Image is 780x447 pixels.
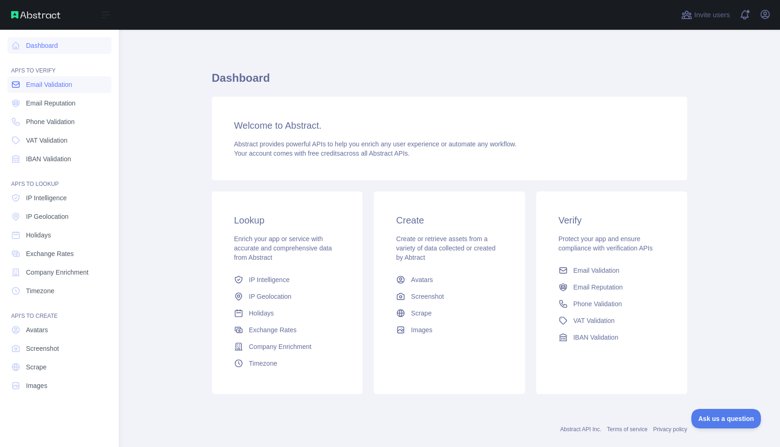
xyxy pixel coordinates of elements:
[7,190,111,206] a: IP Intelligence
[26,117,75,126] span: Phone Validation
[26,381,47,390] span: Images
[234,214,340,227] h3: Lookup
[555,279,669,296] a: Email Reputation
[559,214,665,227] h3: Verify
[396,214,502,227] h3: Create
[411,275,433,284] span: Avatars
[555,329,669,346] a: IBAN Validation
[234,140,517,148] span: Abstract provides powerful APIs to help you enrich any user experience or automate any workflow.
[249,275,290,284] span: IP Intelligence
[411,292,444,301] span: Screenshot
[7,169,111,188] div: API'S TO LOOKUP
[234,235,332,261] span: Enrich your app or service with accurate and comprehensive data from Abstract
[230,355,344,372] a: Timezone
[7,113,111,130] a: Phone Validation
[7,56,111,74] div: API'S TO VERIFY
[234,119,665,132] h3: Welcome to Abstract.
[7,283,111,299] a: Timezone
[7,340,111,357] a: Screenshot
[230,305,344,322] a: Holidays
[234,150,409,157] span: Your account comes with across all Abstract APIs.
[694,10,730,20] span: Invite users
[249,292,292,301] span: IP Geolocation
[26,325,48,335] span: Avatars
[26,344,59,353] span: Screenshot
[7,322,111,338] a: Avatars
[573,283,623,292] span: Email Reputation
[573,299,622,309] span: Phone Validation
[555,296,669,312] a: Phone Validation
[411,309,431,318] span: Scrape
[679,7,732,22] button: Invite users
[26,230,51,240] span: Holidays
[26,268,89,277] span: Company Enrichment
[560,426,602,433] a: Abstract API Inc.
[7,208,111,225] a: IP Geolocation
[396,235,495,261] span: Create or retrieve assets from a variety of data collected or created by Abtract
[212,71,687,93] h1: Dashboard
[230,338,344,355] a: Company Enrichment
[249,359,277,368] span: Timezone
[249,342,312,351] span: Company Enrichment
[11,11,60,19] img: Abstract API
[691,409,761,428] iframe: Toggle Customer Support
[573,333,618,342] span: IBAN Validation
[392,322,506,338] a: Images
[26,249,74,258] span: Exchange Rates
[7,377,111,394] a: Images
[392,288,506,305] a: Screenshot
[573,316,615,325] span: VAT Validation
[26,193,67,203] span: IP Intelligence
[26,212,69,221] span: IP Geolocation
[555,312,669,329] a: VAT Validation
[26,286,54,296] span: Timezone
[555,262,669,279] a: Email Validation
[26,136,67,145] span: VAT Validation
[653,426,687,433] a: Privacy policy
[7,95,111,112] a: Email Reputation
[7,76,111,93] a: Email Validation
[7,301,111,320] div: API'S TO CREATE
[230,322,344,338] a: Exchange Rates
[392,271,506,288] a: Avatars
[7,264,111,281] a: Company Enrichment
[7,245,111,262] a: Exchange Rates
[308,150,340,157] span: free credits
[249,325,297,335] span: Exchange Rates
[392,305,506,322] a: Scrape
[249,309,274,318] span: Holidays
[7,132,111,149] a: VAT Validation
[7,227,111,243] a: Holidays
[7,151,111,167] a: IBAN Validation
[26,362,46,372] span: Scrape
[26,154,71,164] span: IBAN Validation
[607,426,647,433] a: Terms of service
[26,80,72,89] span: Email Validation
[573,266,619,275] span: Email Validation
[26,99,76,108] span: Email Reputation
[411,325,432,335] span: Images
[559,235,653,252] span: Protect your app and ensure compliance with verification APIs
[230,271,344,288] a: IP Intelligence
[7,359,111,375] a: Scrape
[230,288,344,305] a: IP Geolocation
[7,37,111,54] a: Dashboard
